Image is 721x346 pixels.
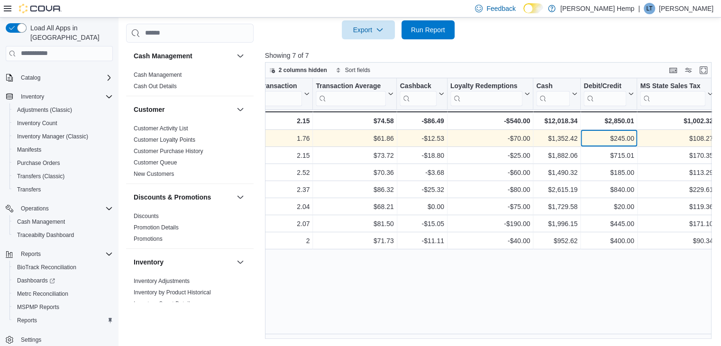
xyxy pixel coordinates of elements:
[235,50,246,62] button: Cash Management
[265,64,331,76] button: 2 columns hidden
[17,119,57,127] span: Inventory Count
[9,274,117,287] a: Dashboards
[584,133,634,144] div: $245.00
[316,82,386,91] div: Transaction Average
[17,72,44,83] button: Catalog
[659,3,713,14] p: [PERSON_NAME]
[13,216,113,228] span: Cash Management
[234,115,310,127] div: 2.15
[400,82,444,106] button: Cashback
[17,334,45,346] a: Settings
[134,71,182,79] span: Cash Management
[17,91,48,102] button: Inventory
[316,82,393,106] button: Transaction Average
[13,262,80,273] a: BioTrack Reconciliation
[584,115,634,127] div: $2,850.01
[13,301,63,313] a: MSPMP Reports
[13,104,76,116] a: Adjustments (Classic)
[9,183,117,196] button: Transfers
[134,235,163,243] span: Promotions
[134,83,177,90] a: Cash Out Details
[17,133,88,140] span: Inventory Manager (Classic)
[17,277,55,284] span: Dashboards
[13,315,41,326] a: Reports
[134,213,159,219] a: Discounts
[347,20,389,39] span: Export
[9,143,117,156] button: Manifests
[316,184,393,195] div: $86.32
[9,117,117,130] button: Inventory Count
[638,3,640,14] p: |
[265,51,716,60] p: Showing 7 of 7
[13,118,113,129] span: Inventory Count
[13,131,92,142] a: Inventory Manager (Classic)
[13,118,61,129] a: Inventory Count
[134,159,177,166] span: Customer Queue
[450,115,530,127] div: -$540.00
[279,66,327,74] span: 2 columns hidden
[345,66,370,74] span: Sort fields
[134,224,179,231] a: Promotion Details
[13,301,113,313] span: MSPMP Reports
[644,3,655,14] div: Lucas Todd
[640,184,713,195] div: $229.61
[234,218,310,229] div: 2.07
[667,64,679,76] button: Keyboard shortcuts
[13,144,113,155] span: Manifests
[17,248,113,260] span: Reports
[400,82,436,91] div: Cashback
[13,171,113,182] span: Transfers (Classic)
[332,64,374,76] button: Sort fields
[13,216,69,228] a: Cash Management
[450,133,530,144] div: -$70.00
[536,184,577,195] div: $2,615.19
[536,201,577,212] div: $1,729.58
[316,218,393,229] div: $81.50
[134,105,233,114] button: Customer
[17,264,76,271] span: BioTrack Reconciliation
[640,82,713,106] button: MS State Sales Tax
[17,106,72,114] span: Adjustments (Classic)
[13,144,45,155] a: Manifests
[316,150,393,161] div: $73.72
[13,288,72,300] a: Metrc Reconciliation
[640,218,713,229] div: $171.10
[134,125,188,132] a: Customer Activity List
[234,167,310,178] div: 2.52
[640,167,713,178] div: $113.29
[450,218,530,229] div: -$190.00
[450,201,530,212] div: -$75.00
[17,303,59,311] span: MSPMP Reports
[13,184,113,195] span: Transfers
[698,64,709,76] button: Enter fullscreen
[536,235,577,246] div: $952.62
[13,229,113,241] span: Traceabilty Dashboard
[134,257,233,267] button: Inventory
[450,235,530,246] div: -$40.00
[584,82,626,106] div: Debit/Credit
[411,25,445,35] span: Run Report
[17,290,68,298] span: Metrc Reconciliation
[400,235,444,246] div: -$11.11
[316,167,393,178] div: $70.36
[584,82,634,106] button: Debit/Credit
[17,91,113,102] span: Inventory
[640,201,713,212] div: $119.36
[400,115,444,127] div: -$86.49
[316,235,393,246] div: $71.73
[536,133,577,144] div: $1,352.42
[640,235,713,246] div: $90.34
[17,203,113,214] span: Operations
[9,287,117,300] button: Metrc Reconciliation
[2,247,117,261] button: Reports
[640,82,705,106] div: MS State Sales Tax
[13,171,68,182] a: Transfers (Classic)
[316,133,393,144] div: $61.86
[400,184,444,195] div: -$25.32
[17,231,74,239] span: Traceabilty Dashboard
[21,250,41,258] span: Reports
[584,184,634,195] div: $840.00
[9,261,117,274] button: BioTrack Reconciliation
